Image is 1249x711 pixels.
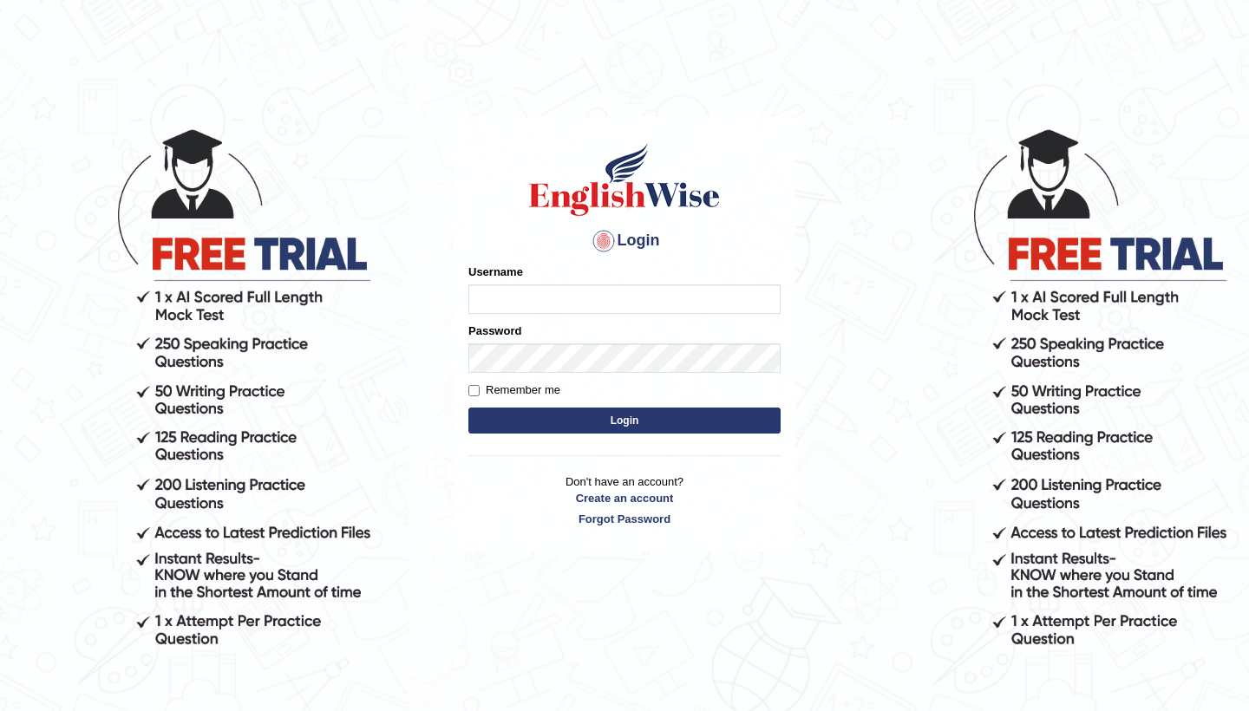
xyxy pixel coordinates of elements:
label: Password [468,323,521,339]
a: Create an account [468,490,781,506]
img: Logo of English Wise sign in for intelligent practice with AI [526,140,723,219]
p: Don't have an account? [468,473,781,527]
label: Remember me [468,382,560,399]
input: Remember me [468,385,480,396]
label: Username [468,264,523,280]
h4: Login [468,227,781,255]
a: Forgot Password [468,511,781,527]
button: Login [468,408,781,434]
